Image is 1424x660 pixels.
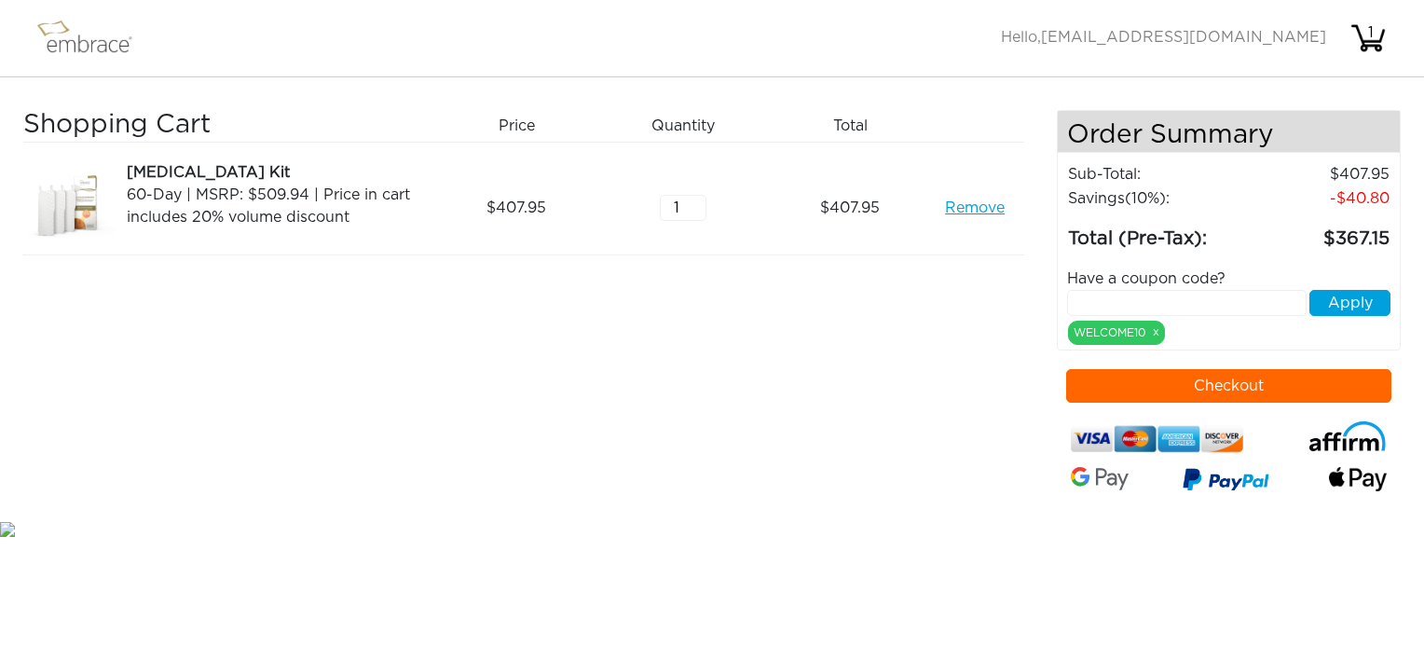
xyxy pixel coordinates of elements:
[945,197,1005,219] a: Remove
[1329,467,1387,491] img: fullApplePay.png
[1125,191,1166,206] span: (10%)
[1309,290,1390,316] button: Apply
[1245,211,1390,254] td: 367.15
[1349,20,1387,57] img: cart
[1058,111,1401,153] h4: Order Summary
[1041,30,1326,45] span: [EMAIL_ADDRESS][DOMAIN_NAME]
[774,110,940,142] div: Total
[1001,30,1326,45] span: Hello,
[820,197,880,219] span: 407.95
[33,15,154,62] img: logo.png
[1349,30,1387,45] a: 1
[486,197,546,219] span: 407.95
[1352,21,1390,44] div: 1
[1183,463,1269,499] img: paypal-v3.png
[1071,467,1129,490] img: Google-Pay-Logo.svg
[1067,211,1245,254] td: Total (Pre-Tax):
[127,161,426,184] div: [MEDICAL_DATA] Kit
[1067,162,1245,186] td: Sub-Total:
[1308,421,1387,452] img: affirm-logo.svg
[127,184,426,228] div: 60-Day | MSRP: $509.94 | Price in cart includes 20% volume discount
[1245,162,1390,186] td: 407.95
[440,110,607,142] div: Price
[1153,323,1159,340] a: x
[23,110,426,142] h3: Shopping Cart
[1068,321,1165,345] div: WELCOME10
[23,161,116,254] img: a09f5d18-8da6-11e7-9c79-02e45ca4b85b.jpeg
[1066,369,1392,403] button: Checkout
[1053,268,1405,290] div: Have a coupon code?
[1067,186,1245,211] td: Savings :
[1245,186,1390,211] td: 40.80
[651,115,715,137] span: Quantity
[1071,421,1244,457] img: credit-cards.png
